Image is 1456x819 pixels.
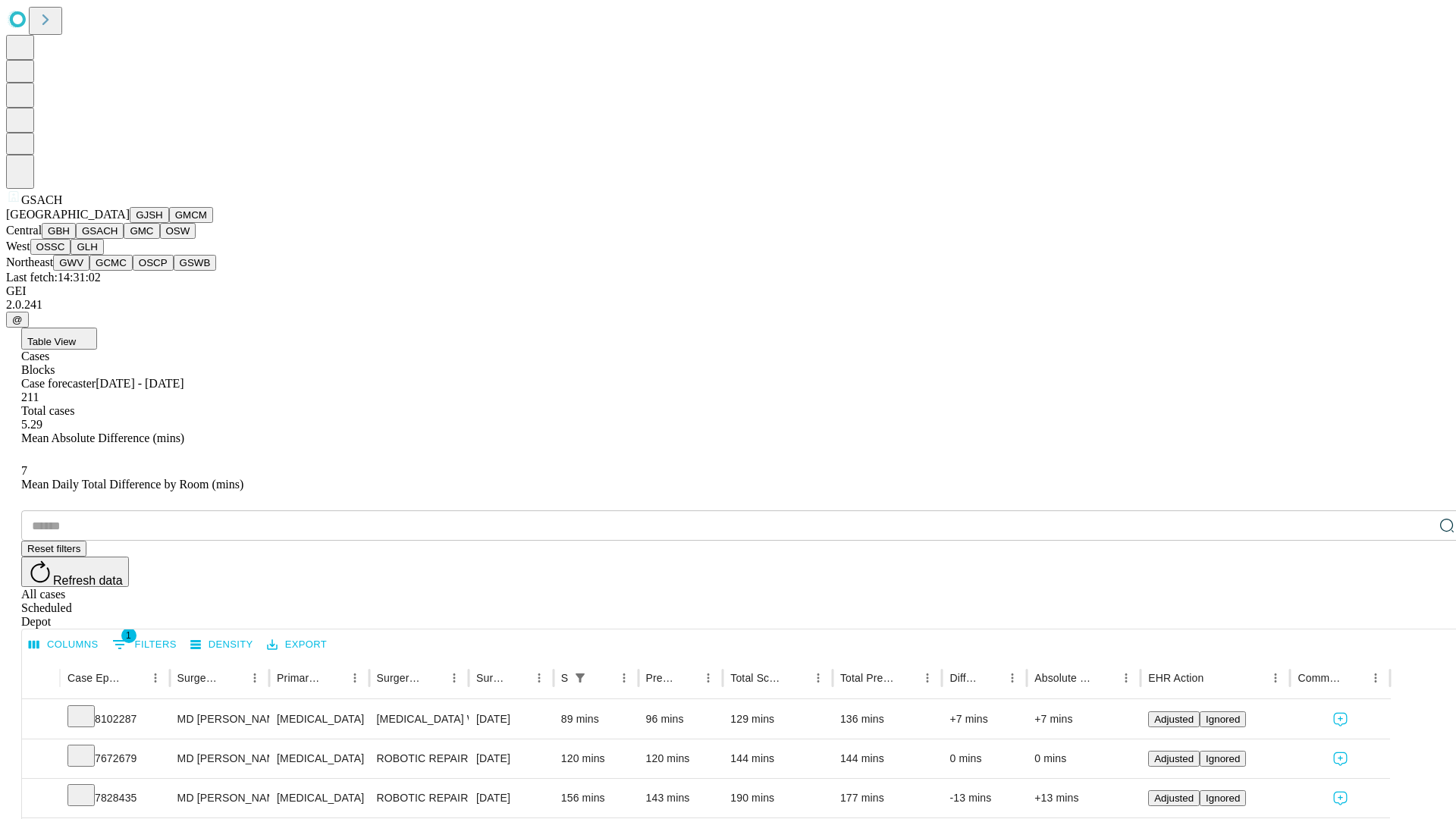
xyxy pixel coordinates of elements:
[1034,700,1133,739] div: +7 mins
[67,672,122,684] div: Case Epic Id
[676,667,698,689] button: Sort
[1200,711,1246,727] button: Ignored
[124,223,159,239] button: GMC
[67,739,162,778] div: 7672679
[840,672,895,684] div: Total Predicted Duration
[1205,667,1226,689] button: Sort
[561,739,631,778] div: 120 mins
[108,632,180,657] button: Show filters
[71,239,103,255] button: GLH
[121,628,136,643] span: 1
[21,478,243,491] span: Mean Daily Total Difference by Room (mins)
[529,667,550,689] button: Menu
[323,667,344,689] button: Sort
[646,779,716,817] div: 143 mins
[223,667,244,689] button: Sort
[177,700,262,739] div: MD [PERSON_NAME] Md
[344,667,366,689] button: Menu
[124,667,145,689] button: Sort
[1200,790,1246,806] button: Ignored
[53,255,89,271] button: GWV
[277,779,361,817] div: [MEDICAL_DATA]
[30,786,52,812] button: Expand
[808,667,829,689] button: Menu
[21,557,129,587] button: Refresh data
[21,418,42,431] span: 5.29
[30,746,52,773] button: Expand
[377,739,461,778] div: ROBOTIC REPAIR INITIAL [MEDICAL_DATA] REDUCIBLE AGE [DEMOGRAPHIC_DATA] OR MORE
[981,667,1002,689] button: Sort
[1200,751,1246,767] button: Ignored
[377,779,461,817] div: ROBOTIC REPAIR INITIAL INCISIONAL /VENTRAL [MEDICAL_DATA] REDUCIBLE
[1206,792,1240,804] span: Ignored
[1265,667,1286,689] button: Menu
[476,672,506,684] div: Surgery Date
[25,633,102,657] button: Select columns
[177,779,262,817] div: MD [PERSON_NAME] Md
[160,223,196,239] button: OSW
[244,667,265,689] button: Menu
[949,739,1019,778] div: 0 mins
[6,208,130,221] span: [GEOGRAPHIC_DATA]
[1034,779,1133,817] div: +13 mins
[730,700,825,739] div: 129 mins
[1344,667,1365,689] button: Sort
[21,193,62,206] span: GSACH
[21,328,97,350] button: Table View
[27,543,80,554] span: Reset filters
[1094,667,1116,689] button: Sort
[130,207,169,223] button: GJSH
[1002,667,1023,689] button: Menu
[476,779,546,817] div: [DATE]
[133,255,174,271] button: OSCP
[476,739,546,778] div: [DATE]
[67,779,162,817] div: 7828435
[949,672,979,684] div: Difference
[840,779,935,817] div: 177 mins
[507,667,529,689] button: Sort
[30,239,71,255] button: OSSC
[12,314,23,325] span: @
[949,700,1019,739] div: +7 mins
[1154,792,1194,804] span: Adjusted
[96,377,184,390] span: [DATE] - [DATE]
[949,779,1019,817] div: -13 mins
[30,707,52,733] button: Expand
[6,271,101,284] span: Last fetch: 14:31:02
[277,700,361,739] div: [MEDICAL_DATA]
[730,779,825,817] div: 190 mins
[613,667,635,689] button: Menu
[277,739,361,778] div: [MEDICAL_DATA]
[6,240,30,253] span: West
[1154,753,1194,764] span: Adjusted
[444,667,465,689] button: Menu
[561,672,568,684] div: Scheduled In Room Duration
[561,779,631,817] div: 156 mins
[21,377,96,390] span: Case forecaster
[21,541,86,557] button: Reset filters
[1206,753,1240,764] span: Ignored
[646,672,676,684] div: Predicted In Room Duration
[67,700,162,739] div: 8102287
[561,700,631,739] div: 89 mins
[1365,667,1386,689] button: Menu
[1116,667,1137,689] button: Menu
[840,700,935,739] div: 136 mins
[1148,790,1200,806] button: Adjusted
[730,739,825,778] div: 144 mins
[53,574,123,587] span: Refresh data
[6,312,29,328] button: @
[277,672,321,684] div: Primary Service
[6,284,1450,298] div: GEI
[730,672,785,684] div: Total Scheduled Duration
[6,256,53,268] span: Northeast
[840,739,935,778] div: 144 mins
[89,255,133,271] button: GCMC
[646,700,716,739] div: 96 mins
[917,667,938,689] button: Menu
[21,391,39,403] span: 211
[21,404,74,417] span: Total cases
[1298,672,1341,684] div: Comments
[570,667,591,689] button: Show filters
[174,255,217,271] button: GSWB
